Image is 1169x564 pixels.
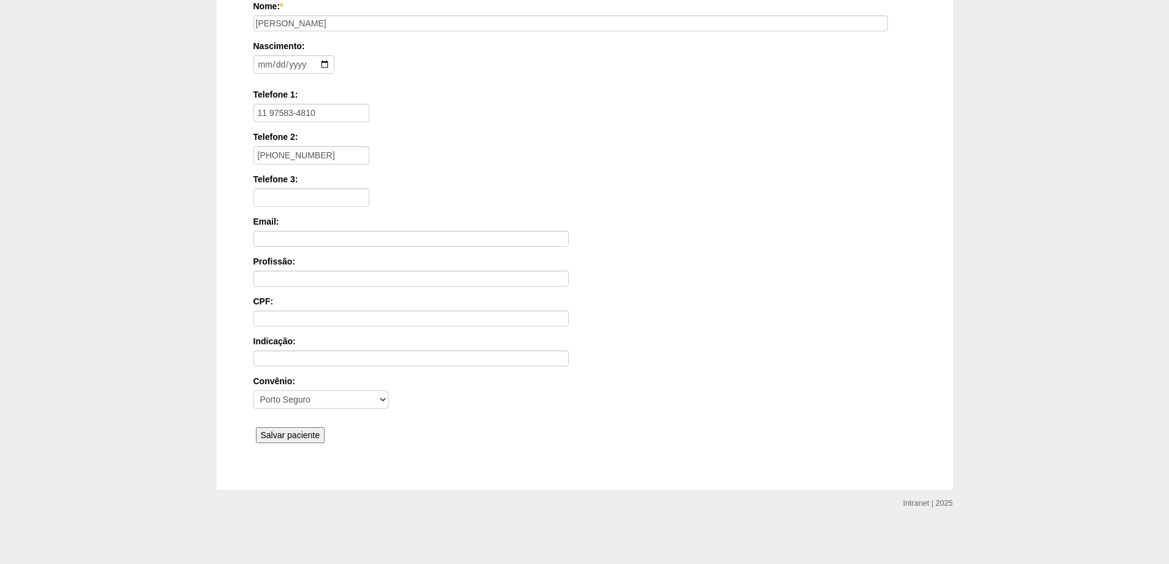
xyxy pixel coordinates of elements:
label: Nascimento: [253,40,912,52]
label: Telefone 3: [253,173,916,185]
label: Telefone 2: [253,131,916,143]
label: CPF: [253,295,916,307]
label: Telefone 1: [253,88,916,101]
label: Indicação: [253,335,916,347]
label: Email: [253,215,916,228]
label: Convênio: [253,375,916,387]
span: Este campo é obrigatório. [280,1,283,11]
input: Salvar paciente [256,427,325,443]
label: Profissão: [253,255,916,268]
div: Intranet | 2025 [903,497,953,509]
